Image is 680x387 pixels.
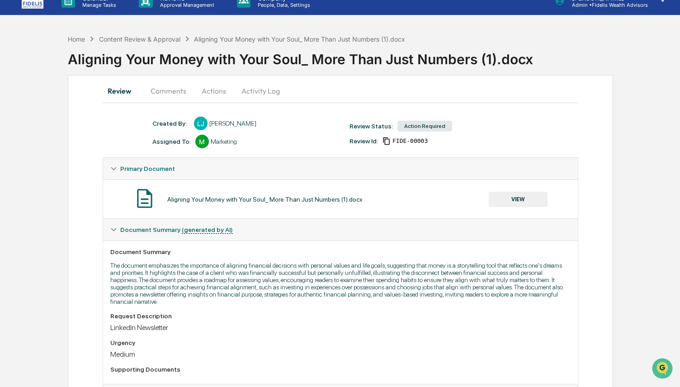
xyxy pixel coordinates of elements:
button: Actions [194,80,234,102]
div: Content Review & Approval [99,35,180,43]
iframe: Open customer support [651,357,675,382]
div: secondary tabs example [103,80,579,102]
div: Medium [110,350,571,359]
div: Primary Document [103,179,578,218]
div: Marketing [211,138,237,145]
div: Aligning Your Money with Your Soul_ More Than Just Numbers (1).docx [194,35,405,43]
div: LinkedIn Newsletter [110,323,571,332]
div: Aligning Your Money with Your Soul_ More Than Just Numbers (1).docx [68,44,680,67]
span: Pylon [90,153,109,160]
button: Comments [143,80,194,102]
span: Document Summary [120,226,233,233]
img: Document Icon [133,187,156,210]
button: Start new chat [154,72,165,83]
div: Start new chat [31,69,148,78]
div: Action Required [397,121,452,132]
button: Review [103,80,143,102]
div: Home [68,35,85,43]
div: Supporting Documents [110,366,571,373]
u: (generated by AI) [182,226,233,234]
div: M [195,135,209,148]
div: 🔎 [9,132,16,139]
div: Created By: ‎ ‎ [152,120,189,127]
button: Activity Log [234,80,287,102]
div: Document Summary (generated by AI) [103,241,578,384]
a: Powered byPylon [64,153,109,160]
span: 4b797899-466d-4f27-ac06-188e65d9970b [392,137,428,145]
div: Review Status: [349,123,393,130]
div: Request Description [110,312,571,320]
div: 🗄️ [66,115,73,122]
div: Urgency [110,339,571,346]
span: Preclearance [18,114,58,123]
a: 🗄️Attestations [62,110,116,127]
div: Aligning Your Money with Your Soul_ More Than Just Numbers (1).docx [167,196,363,203]
button: VIEW [489,192,548,207]
div: Assigned To: [152,138,191,145]
span: Primary Document [120,165,175,172]
span: Attestations [75,114,112,123]
div: Review Id: [349,137,378,145]
p: The document emphasizes the importance of aligning financial decisions with personal values and l... [110,262,571,305]
p: Admin • Fidelis Wealth Advisors [565,2,648,8]
p: People, Data, Settings [250,2,315,8]
p: Manage Tasks [75,2,121,8]
p: Approval Management [153,2,219,8]
p: How can we help? [9,19,165,33]
div: We're available if you need us! [31,78,114,85]
a: 🔎Data Lookup [5,127,61,144]
img: 1746055101610-c473b297-6a78-478c-a979-82029cc54cd1 [9,69,25,85]
div: [PERSON_NAME] [209,120,256,127]
div: Primary Document [103,158,578,179]
div: Document Summary (generated by AI) [103,219,578,241]
a: 🖐️Preclearance [5,110,62,127]
div: Document Summary [110,248,571,255]
div: 🖐️ [9,115,16,122]
span: Data Lookup [18,131,57,140]
div: LJ [194,117,208,130]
